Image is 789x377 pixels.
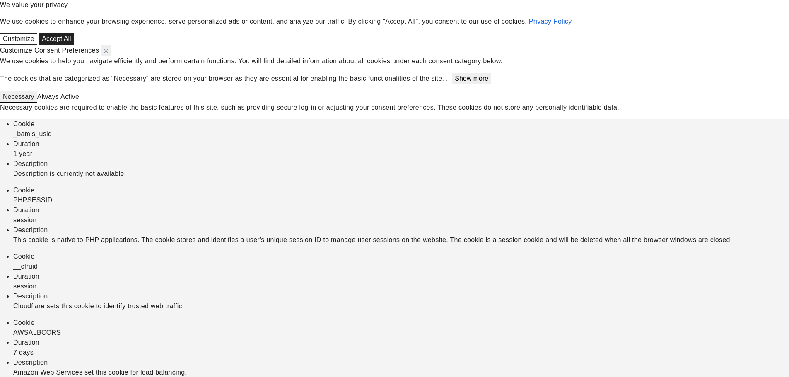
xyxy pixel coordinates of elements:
[13,205,789,215] div: Duration
[13,338,789,348] div: Duration
[13,262,789,271] div: __cfruid
[452,73,491,84] button: Show more
[13,119,789,129] div: Cookie
[13,129,789,139] div: _bamls_usid
[13,225,789,235] div: Description
[13,139,789,149] div: Duration
[101,45,111,56] button: Close
[13,271,789,281] div: Duration
[13,235,789,245] div: This cookie is native to PHP applications. The cookie stores and identifies a user's unique sessi...
[13,215,789,225] div: session
[13,348,789,358] div: 7 days
[13,159,789,169] div: Description
[37,93,80,100] span: Always Active
[13,328,789,338] div: AWSALBCORS
[736,315,781,336] iframe: Opens a widget where you can find more information
[529,18,572,25] a: Privacy Policy
[13,291,789,301] div: Description
[39,33,74,45] button: Accept All
[13,149,789,159] div: 1 year
[13,301,789,311] div: Cloudflare sets this cookie to identify trusted web traffic.
[13,252,789,262] div: Cookie
[13,281,789,291] div: session
[13,358,789,367] div: Description
[13,195,789,205] div: PHPSESSID
[13,318,789,328] div: Cookie
[13,185,789,195] div: Cookie
[104,49,108,53] img: Close
[13,169,789,179] div: Description is currently not available.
